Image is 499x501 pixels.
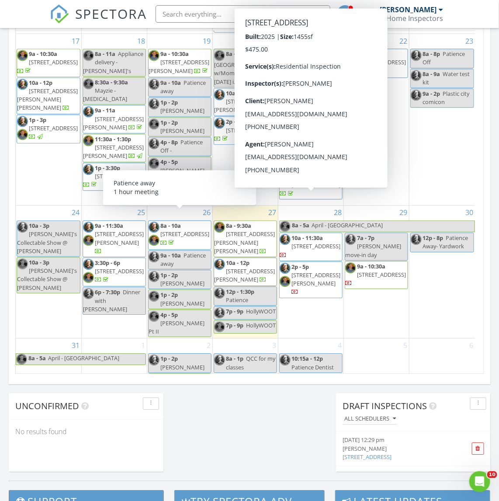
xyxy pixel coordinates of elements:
[160,252,181,260] span: 9a - 10a
[81,206,147,339] td: Go to August 25, 2025
[336,339,343,353] a: Go to September 4, 2025
[16,206,81,339] td: Go to August 24, 2025
[214,118,275,143] a: 2p - 3:30p [STREET_ADDRESS]
[344,416,396,422] div: All schedulers
[95,222,123,230] span: 9a - 11:30a
[357,263,385,271] span: 9a - 10:30a
[279,143,343,171] a: 2:30p - 4p [STREET_ADDRESS]
[149,119,159,130] img: wlpicture.jpg
[15,400,79,412] span: Unconfirmed
[17,129,28,140] img: wlpicture.jpg
[83,163,146,191] a: 1p - 3:30p [STREET_ADDRESS]
[148,221,211,250] a: 8a - 10a [STREET_ADDRESS]
[83,115,144,132] span: [STREET_ADDRESS][PERSON_NAME]
[81,34,147,206] td: Go to August 18, 2025
[83,289,140,313] span: Dinner with [PERSON_NAME]
[29,59,78,66] span: [STREET_ADDRESS]
[149,167,204,183] span: [PERSON_NAME] Pt II
[160,364,204,372] span: [PERSON_NAME]
[135,206,147,220] a: Go to August 25, 2025
[83,50,143,75] span: Appliance delivery - [PERSON_NAME]'s
[226,259,250,267] span: 10a - 12p
[214,88,277,117] a: 10a - 11:30a [STREET_ADDRESS][PERSON_NAME]
[149,235,159,246] img: wlpicture.jpg
[423,50,465,66] span: Patience Off
[280,144,291,155] img: wlpicture.jpg
[17,50,28,61] img: wlpicture.jpg
[160,119,178,127] span: 1p - 2p
[214,258,277,286] a: 10a - 12p [STREET_ADDRESS][PERSON_NAME]
[17,49,80,77] a: 9a - 10:30a [STREET_ADDRESS]
[291,364,334,372] span: Patience Dentist
[280,50,291,61] img: davepic2.jpg
[160,311,178,319] span: 4p - 5p
[423,234,468,250] span: Patience Away- Yardwork
[149,320,204,336] span: [PERSON_NAME] Pt II
[291,271,340,288] span: [STREET_ADDRESS][PERSON_NAME]
[29,50,57,58] span: 9a - 10:30a
[226,296,248,304] span: Patience
[343,400,427,412] span: Draft Inspections
[29,259,49,267] span: 10a - 3p
[149,50,159,61] img: wlpicture.jpg
[280,50,340,75] a: 9a - 11:30a [STREET_ADDRESS]
[149,252,159,263] img: davepic2.jpg
[149,59,209,75] span: [STREET_ADDRESS][PERSON_NAME]
[95,259,120,267] span: 3:30p - 6p
[148,49,211,77] a: 9a - 10:30a [STREET_ADDRESS][PERSON_NAME]
[280,79,340,112] a: 9a - 10:30a [STREET_ADDRESS][PERSON_NAME][PERSON_NAME]
[409,206,475,339] td: Go to August 30, 2025
[357,50,374,58] span: 2p - 4p
[343,471,461,479] div: [DATE] 8:25 pm
[226,127,275,135] span: [STREET_ADDRESS]
[214,268,275,284] span: [STREET_ADDRESS][PERSON_NAME]
[291,234,323,242] span: 10a - 11:30a
[83,50,94,61] img: wlpicture.jpg
[29,116,78,141] a: 1p - 3p [STREET_ADDRESS]
[95,50,115,58] span: 8a - 11a
[345,50,356,61] img: davepic2.jpg
[411,90,422,101] img: davepic2.jpg
[160,127,204,135] span: [PERSON_NAME]
[226,222,251,230] span: 8a - 9:30a
[212,339,278,422] td: Go to September 3, 2025
[17,79,78,112] a: 10a - 12p [STREET_ADDRESS][PERSON_NAME][PERSON_NAME]
[226,355,275,371] span: QCC for my classes
[280,125,340,141] span: Patience Off- Garden Club Luncheon
[345,261,408,290] a: 9a - 10:30a [STREET_ADDRESS]
[280,355,291,366] img: davepic2.jpg
[83,222,94,233] img: davepic2.jpg
[278,339,344,422] td: Go to September 4, 2025
[70,206,81,220] a: Go to August 24, 2025
[83,79,94,90] img: wlpicture.jpg
[29,116,46,124] span: 1p - 3p
[160,271,178,279] span: 1p - 2p
[9,420,163,444] div: No results found
[280,234,340,259] a: 10a - 11:30a [STREET_ADDRESS]
[291,79,320,87] span: 9a - 10:30a
[149,271,159,282] img: davepic2.jpg
[83,136,94,146] img: wlpicture.jpg
[291,144,317,152] span: 2:30p - 4p
[201,206,212,220] a: Go to August 26, 2025
[270,339,278,353] a: Go to September 3, 2025
[291,221,310,232] span: 8a - 5a
[423,70,470,87] span: Water test kit
[83,259,94,270] img: davepic2.jpg
[398,206,409,220] a: Go to August 29, 2025
[344,206,409,339] td: Go to August 29, 2025
[160,79,181,87] span: 9a - 10a
[16,34,81,206] td: Go to August 17, 2025
[83,221,146,257] a: 9a - 11:30a [STREET_ADDRESS][PERSON_NAME]
[343,436,461,462] a: [DATE] 12:29 pm [PERSON_NAME] [STREET_ADDRESS]
[83,136,144,160] a: 11:30a - 1:30p [STREET_ADDRESS][PERSON_NAME]
[83,272,94,283] img: wlpicture.jpg
[214,50,225,61] img: wlpicture.jpg
[226,288,254,296] span: 12p - 1:30p
[214,308,225,319] img: davepic2.jpg
[398,34,409,48] a: Go to August 22, 2025
[423,90,469,106] span: Plastic city comicon
[357,50,406,75] a: 2p - 4p [STREET_ADDRESS]
[95,79,128,87] span: 8:30a - 9:30a
[160,355,178,363] span: 1p - 2p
